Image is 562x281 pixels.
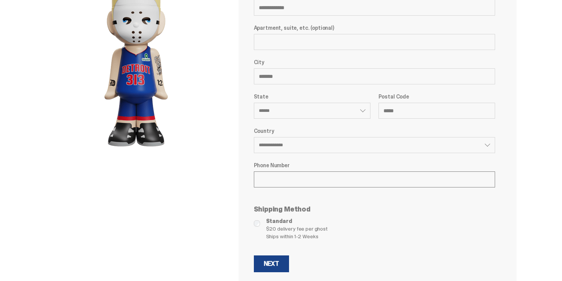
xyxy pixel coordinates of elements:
span: Ships within 1-2 Weeks [266,233,495,240]
label: Apartment, suite, etc. (optional) [254,25,495,31]
div: Next [264,261,279,267]
label: State [254,94,371,100]
button: Next [254,255,289,272]
label: Postal Code [378,94,495,100]
label: Phone Number [254,162,495,168]
span: $20 delivery fee per ghost [266,225,495,233]
label: City [254,59,495,65]
label: Country [254,128,495,134]
span: Standard [266,217,495,225]
p: Shipping Method [254,206,495,213]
